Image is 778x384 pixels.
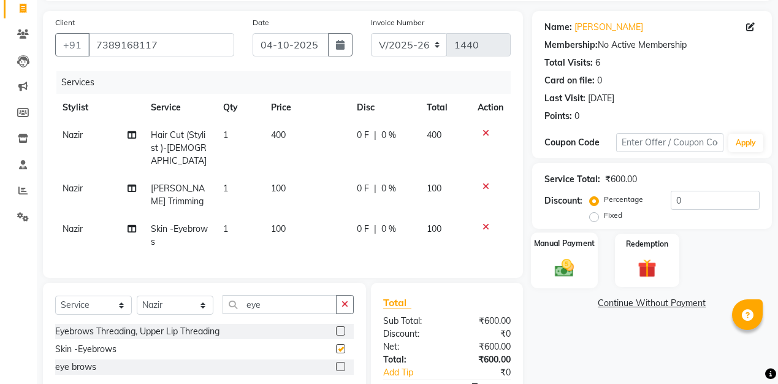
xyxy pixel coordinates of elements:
[447,328,520,340] div: ₹0
[143,94,216,121] th: Service
[533,237,595,249] label: Manual Payment
[151,223,208,247] span: Skin -Eyebrows
[88,33,234,56] input: Search by Name/Mobile/Email/Code
[427,183,441,194] span: 100
[427,129,441,140] span: 400
[374,340,447,353] div: Net:
[447,340,520,353] div: ₹600.00
[595,56,600,69] div: 6
[419,94,470,121] th: Total
[374,182,376,195] span: |
[381,129,396,142] span: 0 %
[253,17,269,28] label: Date
[55,33,90,56] button: +91
[374,315,447,328] div: Sub Total:
[264,94,349,121] th: Price
[544,194,582,207] div: Discount:
[63,183,83,194] span: Nazir
[374,366,459,379] a: Add Tip
[374,223,376,236] span: |
[544,74,595,87] div: Card on file:
[544,110,572,123] div: Points:
[271,183,286,194] span: 100
[447,315,520,328] div: ₹600.00
[151,183,205,207] span: [PERSON_NAME] Trimming
[574,21,643,34] a: [PERSON_NAME]
[55,17,75,28] label: Client
[223,223,228,234] span: 1
[427,223,441,234] span: 100
[632,257,662,280] img: _gift.svg
[55,361,96,374] div: eye brows
[544,39,598,52] div: Membership:
[374,328,447,340] div: Discount:
[626,239,668,250] label: Redemption
[151,129,207,166] span: Hair Cut (Stylist )-[DEMOGRAPHIC_DATA]
[55,94,143,121] th: Stylist
[544,39,760,52] div: No Active Membership
[447,353,520,366] div: ₹600.00
[223,129,228,140] span: 1
[616,133,724,152] input: Enter Offer / Coupon Code
[381,223,396,236] span: 0 %
[357,129,369,142] span: 0 F
[357,223,369,236] span: 0 F
[605,173,637,186] div: ₹600.00
[544,92,585,105] div: Last Visit:
[357,182,369,195] span: 0 F
[459,366,520,379] div: ₹0
[597,74,602,87] div: 0
[56,71,520,94] div: Services
[381,182,396,195] span: 0 %
[216,94,264,121] th: Qty
[544,56,593,69] div: Total Visits:
[544,136,616,149] div: Coupon Code
[544,173,600,186] div: Service Total:
[63,129,83,140] span: Nazir
[549,256,580,278] img: _cash.svg
[371,17,424,28] label: Invoice Number
[271,129,286,140] span: 400
[223,183,228,194] span: 1
[604,210,622,221] label: Fixed
[223,295,337,314] input: Search or Scan
[728,134,763,152] button: Apply
[271,223,286,234] span: 100
[55,343,116,356] div: Skin -Eyebrows
[574,110,579,123] div: 0
[374,353,447,366] div: Total:
[544,21,572,34] div: Name:
[63,223,83,234] span: Nazir
[588,92,614,105] div: [DATE]
[535,297,769,310] a: Continue Without Payment
[349,94,419,121] th: Disc
[470,94,511,121] th: Action
[374,129,376,142] span: |
[383,296,411,309] span: Total
[604,194,643,205] label: Percentage
[55,325,219,338] div: Eyebrows Threading, Upper Lip Threading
